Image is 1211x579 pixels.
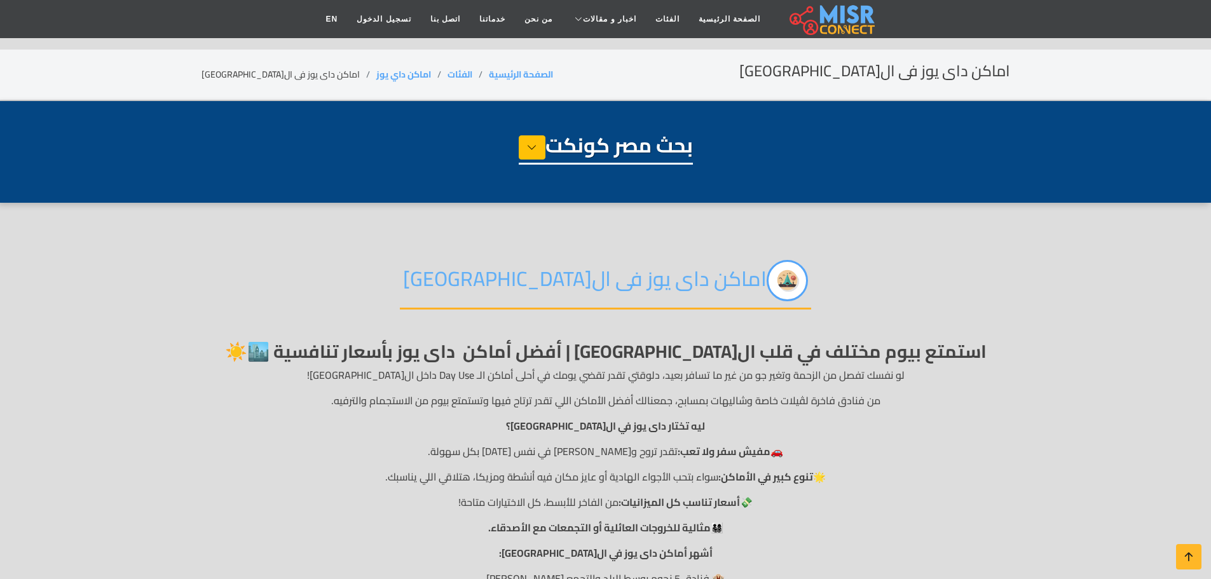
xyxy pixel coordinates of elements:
strong: تنوع كبير في الأماكن: [718,467,813,486]
a: اتصل بنا [421,7,470,31]
p: 💸 من الفاخر للأبسط، كل الاختيارات متاحة! [202,494,1010,510]
strong: استمتع بيوم مختلف في قلب ال[GEOGRAPHIC_DATA] | أفضل أماكن داى يوز بأسعار تنافسية 🏙️☀️ [225,335,987,368]
p: 👨‍👩‍👧‍👦 [202,520,1010,535]
p: لو نفسك تفصل من الزحمة وتغير جو من غير ما تسافر بعيد، دلوقتي تقدر تقضي يومك في أحلى أماكن الـ Day... [202,367,1010,383]
strong: أسعار تناسب كل الميزانيات: [619,493,740,512]
a: الفئات [448,66,472,83]
span: اخبار و مقالات [583,13,636,25]
a: اماكن داي يوز [376,66,431,83]
strong: أشهر أماكن داى يوز في ال[GEOGRAPHIC_DATA]: [499,543,713,562]
h1: بحث مصر كونكت [519,133,693,165]
strong: ليه تختار داى يوز في ال[GEOGRAPHIC_DATA]؟ [506,416,705,435]
a: من نحن [515,7,562,31]
strong: مفيش سفر ولا تعب: [678,442,770,461]
a: تسجيل الدخول [347,7,420,31]
a: خدماتنا [470,7,515,31]
a: اخبار و مقالات [562,7,646,31]
img: UZbgFdt1gfQP2qdluJYZ.png [767,260,808,301]
p: 🚗 تقدر تروح و[PERSON_NAME] في نفس [DATE] بكل سهولة. [202,444,1010,459]
a: الصفحة الرئيسية [689,7,770,31]
img: main.misr_connect [790,3,875,35]
p: 🌟 سواء بتحب الأجواء الهادية أو عايز مكان فيه أنشطة ومزيكا، هتلاقي اللي يناسبك. [202,469,1010,484]
h2: اماكن داى يوز فى ال[GEOGRAPHIC_DATA] [739,62,1010,81]
li: اماكن داى يوز فى ال[GEOGRAPHIC_DATA] [202,68,376,81]
a: EN [317,7,348,31]
a: الصفحة الرئيسية [489,66,553,83]
p: من فنادق فاخرة لڤيلات خاصة وشاليهات بمسابح، جمعنالك أفضل الأماكن اللي تقدر ترتاح فيها وتستمتع بيو... [202,393,1010,408]
strong: مثالية للخروجات العائلية أو التجمعات مع الأصدقاء. [488,518,711,537]
h2: اماكن داى يوز فى ال[GEOGRAPHIC_DATA] [400,260,811,310]
a: الفئات [646,7,689,31]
